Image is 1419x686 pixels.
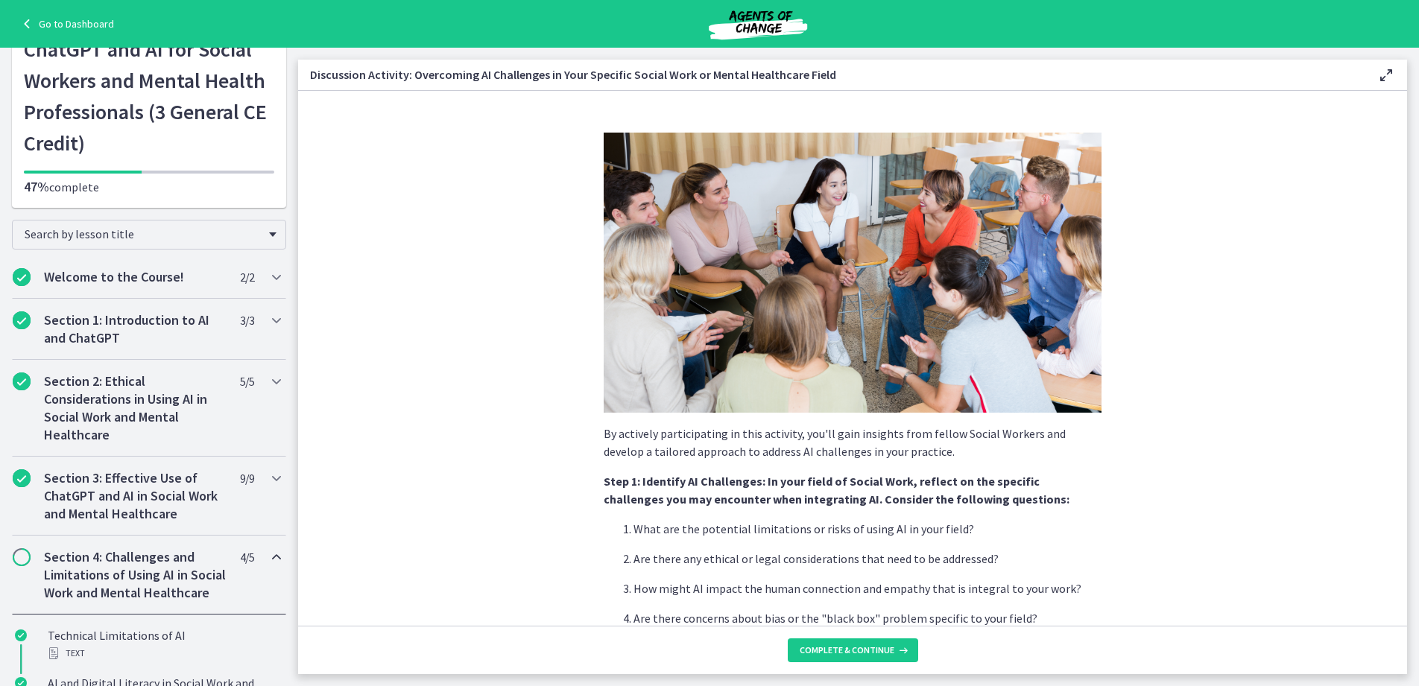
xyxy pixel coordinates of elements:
div: Search by lesson title [12,220,286,250]
h1: ChatGPT and AI for Social Workers and Mental Health Professionals (3 General CE Credit) [24,34,274,159]
span: Complete & continue [800,644,894,656]
h2: Welcome to the Course! [44,268,226,286]
span: 3 / 3 [240,311,254,329]
i: Completed [13,311,31,329]
h2: Section 3: Effective Use of ChatGPT and AI in Social Work and Mental Healthcare [44,469,226,523]
h3: Discussion Activity: Overcoming AI Challenges in Your Specific Social Work or Mental Healthcare F... [310,66,1353,83]
i: Completed [13,268,31,286]
span: 5 / 5 [240,372,254,390]
span: 4 / 5 [240,548,254,566]
p: Are there any ethical or legal considerations that need to be addressed? [633,550,1102,568]
a: Go to Dashboard [18,15,114,33]
h2: Section 4: Challenges and Limitations of Using AI in Social Work and Mental Healthcare [44,548,226,602]
i: Completed [13,372,31,390]
p: complete [24,178,274,196]
span: 9 / 9 [240,469,254,487]
img: Agents of Change [669,6,847,42]
p: Are there concerns about bias or the "black box" problem specific to your field? [633,609,1102,627]
i: Completed [15,629,27,641]
p: How might AI impact the human connection and empathy that is integral to your work? [633,579,1102,597]
p: By actively participating in this activity, you'll gain insights from fellow Social Workers and d... [604,425,1102,460]
i: Completed [13,469,31,487]
button: Complete & continue [788,638,918,662]
span: 2 / 2 [240,268,254,286]
img: Slides_for_Title_Slides_for_ChatGPT_and_AI_for_Social_Work_%2817%29.png [604,133,1102,413]
h2: Section 2: Ethical Considerations in Using AI in Social Work and Mental Healthcare [44,372,226,444]
div: Technical Limitations of AI [48,626,280,662]
span: 47% [24,178,49,195]
h2: Section 1: Introduction to AI and ChatGPT [44,311,226,347]
span: Search by lesson title [25,226,262,241]
p: What are the potential limitations or risks of using AI in your field? [633,520,1102,538]
div: Text [48,644,280,662]
strong: Step 1: Identify AI Challenges: In your field of Social Work, reflect on the specific challenges ... [604,474,1069,506]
